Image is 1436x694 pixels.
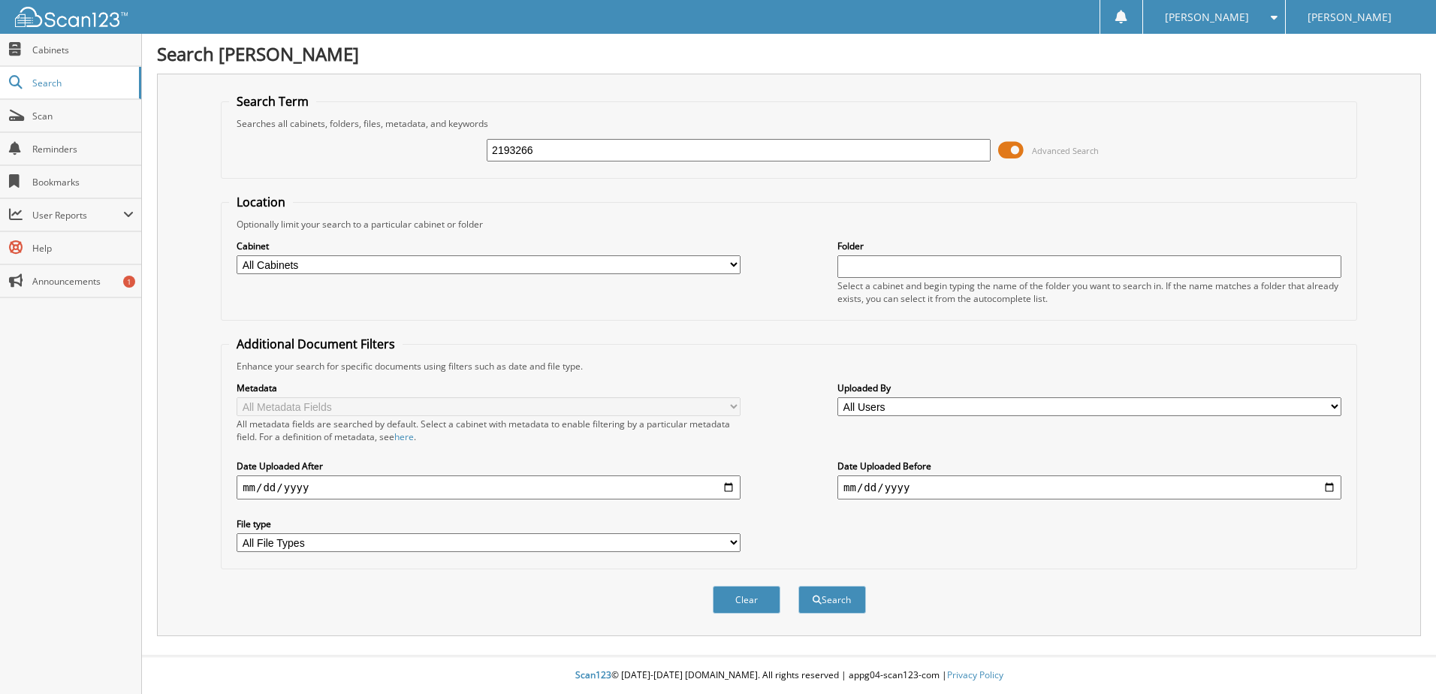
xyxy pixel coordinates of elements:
span: Cabinets [32,44,134,56]
img: scan123-logo-white.svg [15,7,128,27]
div: Select a cabinet and begin typing the name of the folder you want to search in. If the name match... [837,279,1341,305]
label: Folder [837,240,1341,252]
span: Help [32,242,134,255]
span: Reminders [32,143,134,155]
legend: Search Term [229,93,316,110]
span: [PERSON_NAME] [1165,13,1249,22]
div: 1 [123,276,135,288]
a: here [394,430,414,443]
button: Search [798,586,866,614]
legend: Additional Document Filters [229,336,403,352]
h1: Search [PERSON_NAME] [157,41,1421,66]
div: © [DATE]-[DATE] [DOMAIN_NAME]. All rights reserved | appg04-scan123-com | [142,657,1436,694]
span: User Reports [32,209,123,222]
span: Scan123 [575,668,611,681]
input: end [837,475,1341,499]
a: Privacy Policy [947,668,1003,681]
label: Cabinet [237,240,741,252]
label: Uploaded By [837,382,1341,394]
button: Clear [713,586,780,614]
input: start [237,475,741,499]
span: Search [32,77,131,89]
label: Date Uploaded Before [837,460,1341,472]
label: Metadata [237,382,741,394]
span: Announcements [32,275,134,288]
div: All metadata fields are searched by default. Select a cabinet with metadata to enable filtering b... [237,418,741,443]
legend: Location [229,194,293,210]
span: Advanced Search [1032,145,1099,156]
label: Date Uploaded After [237,460,741,472]
label: File type [237,517,741,530]
span: [PERSON_NAME] [1308,13,1392,22]
span: Scan [32,110,134,122]
iframe: Chat Widget [1361,622,1436,694]
div: Optionally limit your search to a particular cabinet or folder [229,218,1349,231]
div: Enhance your search for specific documents using filters such as date and file type. [229,360,1349,373]
div: Searches all cabinets, folders, files, metadata, and keywords [229,117,1349,130]
span: Bookmarks [32,176,134,189]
